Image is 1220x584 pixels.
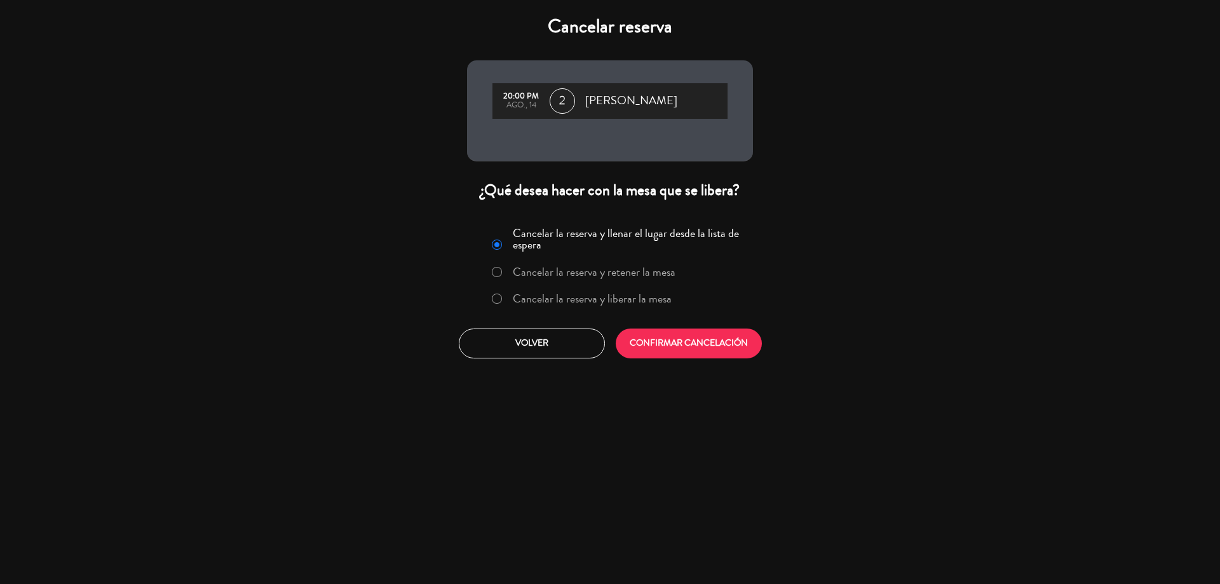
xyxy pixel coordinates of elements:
label: Cancelar la reserva y retener la mesa [513,266,675,278]
button: CONFIRMAR CANCELACIÓN [616,329,762,358]
span: [PERSON_NAME] [585,92,677,111]
div: ¿Qué desea hacer con la mesa que se libera? [467,180,753,200]
label: Cancelar la reserva y liberar la mesa [513,293,672,304]
div: 20:00 PM [499,92,543,101]
span: 2 [550,88,575,114]
h4: Cancelar reserva [467,15,753,38]
label: Cancelar la reserva y llenar el lugar desde la lista de espera [513,227,745,250]
div: ago., 14 [499,101,543,110]
button: Volver [459,329,605,358]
